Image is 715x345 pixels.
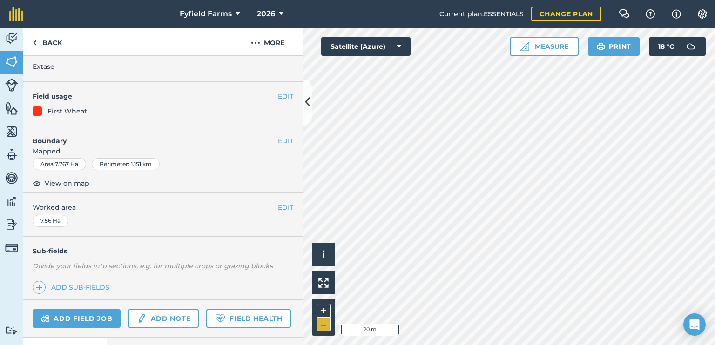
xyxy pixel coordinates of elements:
span: 18 ° C [658,37,674,56]
span: Extase [33,62,54,71]
img: svg+xml;base64,PHN2ZyB4bWxucz0iaHR0cDovL3d3dy53My5vcmcvMjAwMC9zdmciIHdpZHRoPSIxNyIgaGVpZ2h0PSIxNy... [672,8,681,20]
a: Add note [128,309,199,328]
span: Fyfield Farms [180,8,232,20]
img: svg+xml;base64,PHN2ZyB4bWxucz0iaHR0cDovL3d3dy53My5vcmcvMjAwMC9zdmciIHdpZHRoPSIxOCIgaGVpZ2h0PSIyNC... [33,178,41,189]
a: Field Health [206,309,290,328]
img: svg+xml;base64,PHN2ZyB4bWxucz0iaHR0cDovL3d3dy53My5vcmcvMjAwMC9zdmciIHdpZHRoPSI1NiIgaGVpZ2h0PSI2MC... [5,55,18,69]
img: svg+xml;base64,PD94bWwgdmVyc2lvbj0iMS4wIiBlbmNvZGluZz0idXRmLTgiPz4KPCEtLSBHZW5lcmF0b3I6IEFkb2JlIE... [5,32,18,46]
img: A cog icon [697,9,708,19]
span: View on map [45,178,89,188]
img: svg+xml;base64,PD94bWwgdmVyc2lvbj0iMS4wIiBlbmNvZGluZz0idXRmLTgiPz4KPCEtLSBHZW5lcmF0b3I6IEFkb2JlIE... [5,171,18,185]
span: Worked area [33,202,293,212]
button: Satellite (Azure) [321,37,411,56]
button: More [233,28,303,55]
img: svg+xml;base64,PD94bWwgdmVyc2lvbj0iMS4wIiBlbmNvZGluZz0idXRmLTgiPz4KPCEtLSBHZW5lcmF0b3I6IEFkb2JlIE... [136,313,147,324]
div: First Wheat [47,106,87,116]
img: svg+xml;base64,PD94bWwgdmVyc2lvbj0iMS4wIiBlbmNvZGluZz0idXRmLTgiPz4KPCEtLSBHZW5lcmF0b3I6IEFkb2JlIE... [5,326,18,335]
button: Print [588,37,640,56]
img: svg+xml;base64,PHN2ZyB4bWxucz0iaHR0cDovL3d3dy53My5vcmcvMjAwMC9zdmciIHdpZHRoPSI1NiIgaGVpZ2h0PSI2MC... [5,101,18,115]
img: svg+xml;base64,PD94bWwgdmVyc2lvbj0iMS4wIiBlbmNvZGluZz0idXRmLTgiPz4KPCEtLSBHZW5lcmF0b3I6IEFkb2JlIE... [681,37,700,56]
a: Back [23,28,71,55]
img: Two speech bubbles overlapping with the left bubble in the forefront [619,9,630,19]
button: EDIT [278,91,293,101]
button: EDIT [278,202,293,212]
button: 18 °C [649,37,706,56]
img: fieldmargin Logo [9,7,23,21]
img: Four arrows, one pointing top left, one top right, one bottom right and the last bottom left [318,278,329,288]
a: Change plan [531,7,601,21]
span: Mapped [23,146,303,156]
img: Ruler icon [520,42,529,51]
button: – [317,318,331,331]
img: svg+xml;base64,PD94bWwgdmVyc2lvbj0iMS4wIiBlbmNvZGluZz0idXRmLTgiPz4KPCEtLSBHZW5lcmF0b3I6IEFkb2JlIE... [5,241,18,254]
img: svg+xml;base64,PD94bWwgdmVyc2lvbj0iMS4wIiBlbmNvZGluZz0idXRmLTgiPz4KPCEtLSBHZW5lcmF0b3I6IEFkb2JlIE... [5,79,18,92]
button: Measure [510,37,579,56]
img: svg+xml;base64,PHN2ZyB4bWxucz0iaHR0cDovL3d3dy53My5vcmcvMjAwMC9zdmciIHdpZHRoPSIxNCIgaGVpZ2h0PSIyNC... [36,282,42,293]
img: svg+xml;base64,PD94bWwgdmVyc2lvbj0iMS4wIiBlbmNvZGluZz0idXRmLTgiPz4KPCEtLSBHZW5lcmF0b3I6IEFkb2JlIE... [5,194,18,208]
img: A question mark icon [645,9,656,19]
em: Divide your fields into sections, e.g. for multiple crops or grazing blocks [33,262,273,270]
span: Current plan : ESSENTIALS [439,9,524,19]
div: 7.56 Ha [33,215,68,227]
span: i [322,249,325,260]
h4: Field usage [33,91,278,101]
img: svg+xml;base64,PD94bWwgdmVyc2lvbj0iMS4wIiBlbmNvZGluZz0idXRmLTgiPz4KPCEtLSBHZW5lcmF0b3I6IEFkb2JlIE... [5,148,18,162]
button: i [312,243,335,266]
button: EDIT [278,136,293,146]
div: Open Intercom Messenger [683,313,706,336]
img: svg+xml;base64,PHN2ZyB4bWxucz0iaHR0cDovL3d3dy53My5vcmcvMjAwMC9zdmciIHdpZHRoPSI5IiBoZWlnaHQ9IjI0Ii... [33,37,37,48]
img: svg+xml;base64,PHN2ZyB4bWxucz0iaHR0cDovL3d3dy53My5vcmcvMjAwMC9zdmciIHdpZHRoPSIyMCIgaGVpZ2h0PSIyNC... [251,37,260,48]
button: View on map [33,178,89,189]
span: 2026 [257,8,275,20]
h4: Boundary [23,126,278,146]
h4: Sub-fields [23,246,303,256]
a: Add field job [33,309,121,328]
img: svg+xml;base64,PD94bWwgdmVyc2lvbj0iMS4wIiBlbmNvZGluZz0idXRmLTgiPz4KPCEtLSBHZW5lcmF0b3I6IEFkb2JlIE... [5,218,18,232]
img: svg+xml;base64,PHN2ZyB4bWxucz0iaHR0cDovL3d3dy53My5vcmcvMjAwMC9zdmciIHdpZHRoPSI1NiIgaGVpZ2h0PSI2MC... [5,125,18,139]
img: svg+xml;base64,PD94bWwgdmVyc2lvbj0iMS4wIiBlbmNvZGluZz0idXRmLTgiPz4KPCEtLSBHZW5lcmF0b3I6IEFkb2JlIE... [41,313,50,324]
img: svg+xml;base64,PHN2ZyB4bWxucz0iaHR0cDovL3d3dy53My5vcmcvMjAwMC9zdmciIHdpZHRoPSIxOSIgaGVpZ2h0PSIyNC... [596,41,605,52]
div: Perimeter : 1.151 km [92,158,160,170]
button: + [317,304,331,318]
div: Area : 7.767 Ha [33,158,86,170]
a: Add sub-fields [33,281,113,294]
